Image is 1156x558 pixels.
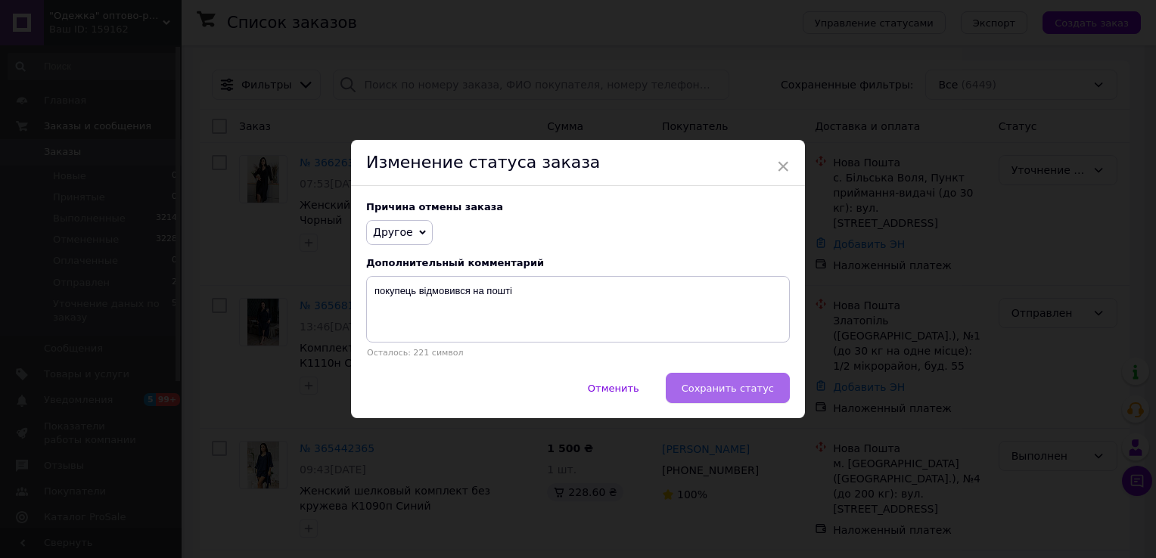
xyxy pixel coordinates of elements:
[682,383,774,394] span: Сохранить статус
[776,153,790,179] span: ×
[666,373,790,403] button: Сохранить статус
[366,348,790,358] p: Осталось: 221 символ
[588,383,639,394] span: Отменить
[366,257,790,268] div: Дополнительный комментарий
[366,201,790,212] div: Причина отмены заказа
[366,276,790,343] textarea: покупець відмовився на пошті
[572,373,655,403] button: Отменить
[373,226,413,238] span: Другое
[351,140,805,186] div: Изменение статуса заказа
